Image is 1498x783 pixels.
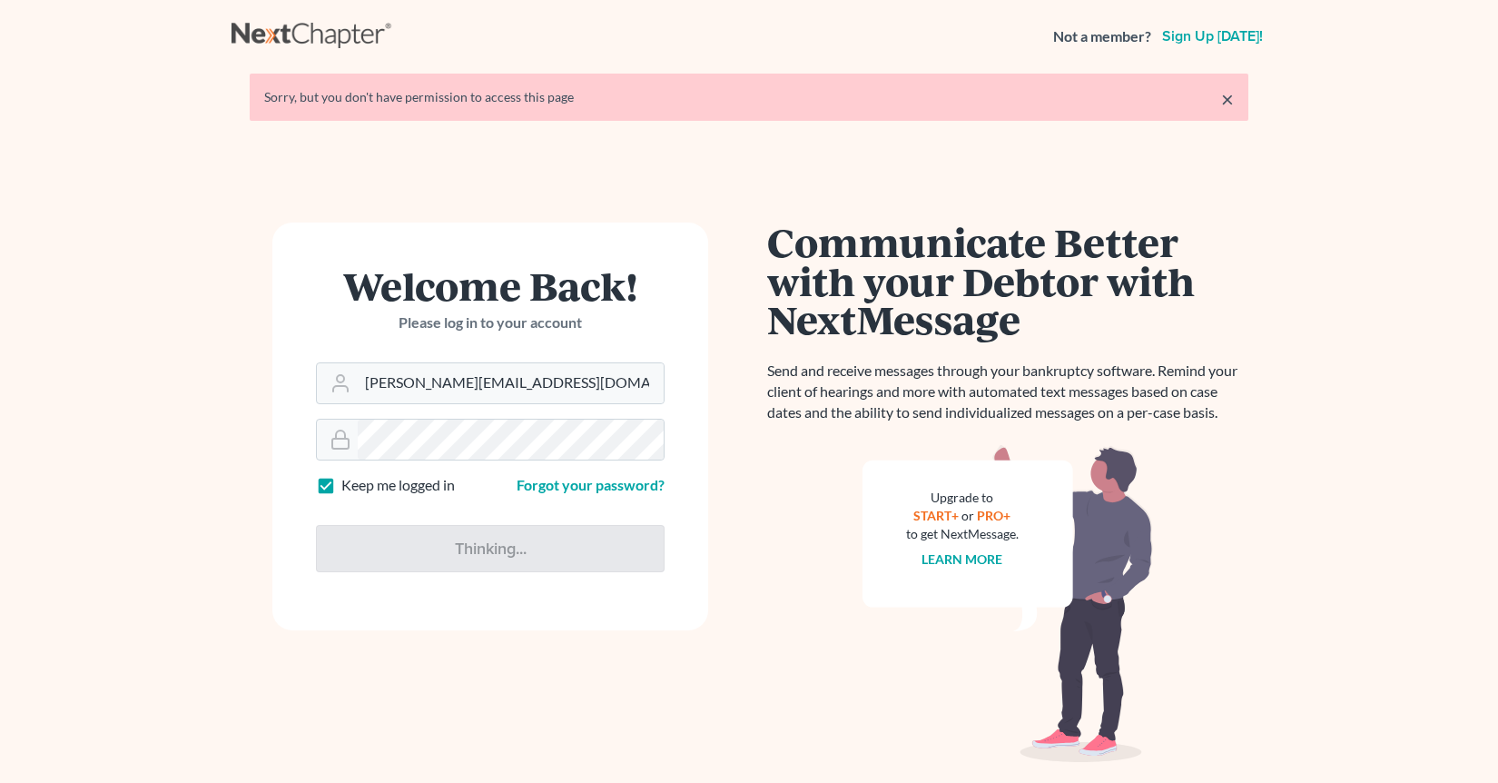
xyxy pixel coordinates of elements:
a: PRO+ [978,508,1011,523]
label: Keep me logged in [341,475,455,496]
a: Forgot your password? [517,476,665,493]
img: nextmessage_bg-59042aed3d76b12b5cd301f8e5b87938c9018125f34e5fa2b7a6b67550977c72.svg [862,445,1153,763]
input: Thinking... [316,525,665,572]
input: Email Address [358,363,664,403]
p: Send and receive messages through your bankruptcy software. Remind your client of hearings and mo... [767,361,1248,423]
strong: Not a member? [1053,26,1151,47]
p: Please log in to your account [316,312,665,333]
h1: Communicate Better with your Debtor with NextMessage [767,223,1248,339]
div: Upgrade to [906,489,1019,507]
a: Learn more [922,551,1003,567]
a: START+ [914,508,960,523]
span: or [962,508,975,523]
a: × [1221,88,1234,110]
div: to get NextMessage. [906,525,1019,543]
a: Sign up [DATE]! [1158,29,1266,44]
div: Sorry, but you don't have permission to access this page [264,88,1234,106]
h1: Welcome Back! [316,266,665,305]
